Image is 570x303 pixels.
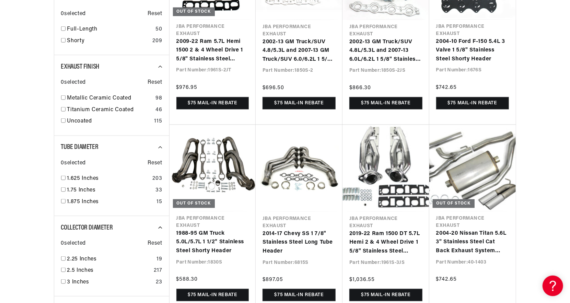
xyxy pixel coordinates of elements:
[67,106,153,115] a: Titanium Ceramic Coated
[156,198,162,207] div: 15
[67,37,150,46] a: Shorty
[176,229,249,256] a: 1988-95 GM Truck 5.0L/5.7L 1 1/2" Stainless Steel Shorty Header
[61,224,113,231] span: Collector Diameter
[67,25,153,34] a: Full-Length
[67,117,152,126] a: Uncoated
[67,186,153,195] a: 1.75 Inches
[67,255,154,264] a: 2.25 Inches
[61,78,86,87] span: 0 selected
[176,37,249,64] a: 2009-22 Ram 5.7L Hemi 1500 2 & 4 Wheel Drive 1 5/8" Stainless Steel Shorty Header with Titanium C...
[349,38,422,64] a: 2002-13 GM Truck/SUV 4.8L/5.3L and 2007-13 6.0L/6.2L 1 5/8" Stainless Steel Shorty Header with Me...
[148,159,162,168] span: Reset
[156,278,162,287] div: 23
[263,38,336,64] a: 2002-13 GM Truck/SUV 4.8/5.3L and 2007-13 GM Truck/SUV 6.0/6.2L 1 5/8" Stainless Steel Shorty Header
[61,144,98,151] span: Tube Diameter
[436,229,509,256] a: 2004-20 Nissan Titan 5.6L 3" Stainless Steel Cat Back Exhaust System with Dual 3 1/2" Tips Side R...
[148,10,162,19] span: Reset
[154,117,162,126] div: 115
[67,198,154,207] a: 1.875 Inches
[156,255,162,264] div: 19
[61,10,86,19] span: 0 selected
[153,174,162,183] div: 203
[154,266,162,275] div: 217
[155,94,162,103] div: 98
[155,25,162,34] div: 50
[67,266,151,275] a: 2.5 Inches
[61,239,86,248] span: 0 selected
[67,278,153,287] a: 3 Inches
[155,186,162,195] div: 33
[155,106,162,115] div: 46
[148,78,162,87] span: Reset
[61,63,99,70] span: Exhaust Finish
[349,230,422,256] a: 2019-22 Ram 1500 DT 5.7L Hemi 2 & 4 Wheel Drive 1 5/8" Stainless Steel Shorty Header with Metalli...
[263,230,336,256] a: 2014-17 Chevy SS 1 7/8" Stainless Steel Long Tube Header
[67,174,150,183] a: 1.625 Inches
[67,94,153,103] a: Metallic Ceramic Coated
[61,159,86,168] span: 0 selected
[436,37,509,64] a: 2004-10 Ford F-150 5.4L 3 Valve 1 5/8" Stainless Steel Shorty Header
[153,37,162,46] div: 209
[148,239,162,248] span: Reset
